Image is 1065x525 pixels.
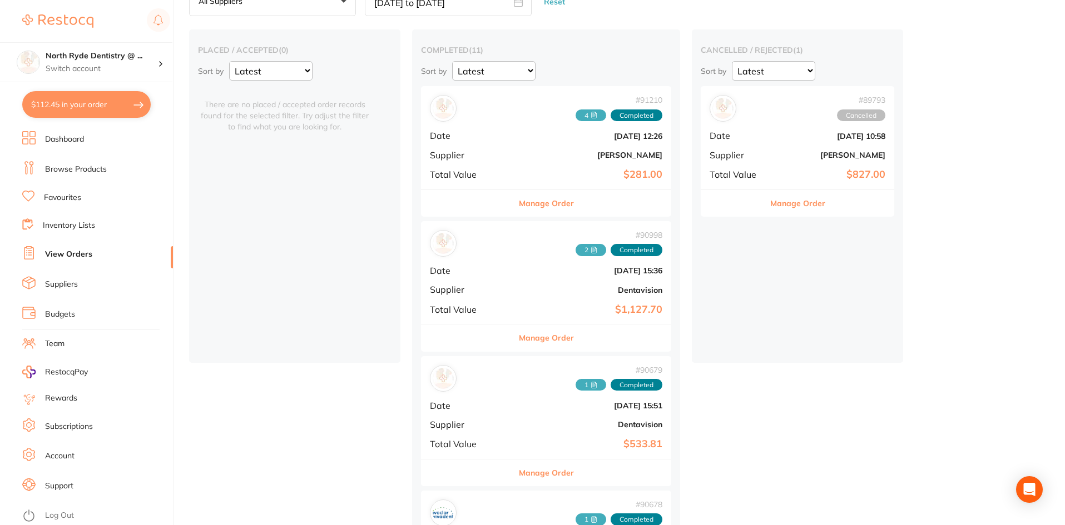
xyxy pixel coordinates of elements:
img: RestocqPay [22,366,36,378]
span: Received [576,109,606,122]
a: Team [45,338,65,349]
span: Cancelled [837,109,885,122]
span: Total Value [430,169,504,179]
img: Dentavision [433,368,454,389]
span: # 90679 [576,366,662,374]
img: North Ryde Dentistry @ Macquarie Park [17,51,39,73]
span: RestocqPay [45,367,88,378]
img: Henry Schein Halas [712,98,734,119]
b: [DATE] 10:58 [774,132,885,141]
b: [DATE] 15:36 [513,266,662,275]
span: Date [430,401,504,411]
b: $827.00 [774,169,885,181]
span: Received [576,244,606,256]
span: Total Value [430,439,504,449]
button: Manage Order [519,459,574,486]
a: Inventory Lists [43,220,95,231]
span: Supplier [430,284,504,294]
p: Switch account [46,63,158,74]
b: [DATE] 15:51 [513,401,662,410]
a: Favourites [44,192,81,203]
p: Sort by [198,66,224,76]
span: # 89793 [837,96,885,104]
img: Ivoclar Vivadent [433,502,454,523]
a: RestocqPay [22,366,88,378]
a: Subscriptions [45,421,93,432]
span: Supplier [430,150,504,160]
img: Henry Schein Halas [433,98,454,119]
a: Account [45,451,75,462]
b: Dentavision [513,286,662,294]
span: Date [430,131,504,141]
a: Dashboard [45,134,84,145]
h2: completed ( 11 ) [421,45,671,55]
span: # 90998 [576,231,662,239]
b: $1,127.70 [513,304,662,316]
a: Log Out [45,510,74,521]
b: $281.00 [513,169,662,181]
span: # 91210 [576,96,662,104]
p: Sort by [421,66,447,76]
b: [PERSON_NAME] [513,151,662,159]
div: Open Intercom Messenger [1016,476,1043,503]
span: Total Value [710,169,765,179]
span: Completed [611,244,662,256]
b: $533.81 [513,438,662,450]
span: Date [710,131,765,141]
h2: cancelled / rejected ( 1 ) [701,45,894,55]
span: There are no placed / accepted order records found for the selected filter. Try adjust the filter... [198,86,371,132]
h4: North Ryde Dentistry @ Macquarie Park [46,51,158,62]
a: Restocq Logo [22,8,93,34]
span: Date [430,266,504,276]
span: Received [576,379,606,391]
span: Completed [611,379,662,391]
button: Log Out [22,507,170,525]
a: Browse Products [45,164,107,175]
span: Supplier [430,419,504,429]
a: Budgets [45,309,75,320]
b: [DATE] 12:26 [513,132,662,141]
b: [PERSON_NAME] [774,151,885,159]
a: Suppliers [45,279,78,290]
button: Manage Order [770,190,825,217]
b: Dentavision [513,420,662,429]
a: View Orders [45,249,92,260]
a: Rewards [45,393,77,404]
img: Dentavision [433,233,454,254]
button: $112.45 in your order [22,91,151,118]
h2: placed / accepted ( 0 ) [198,45,392,55]
span: # 90678 [576,500,662,509]
span: Completed [611,109,662,122]
a: Support [45,481,73,492]
img: Restocq Logo [22,14,93,28]
p: Sort by [701,66,726,76]
span: Total Value [430,304,504,314]
button: Manage Order [519,324,574,351]
button: Manage Order [519,190,574,217]
span: Supplier [710,150,765,160]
